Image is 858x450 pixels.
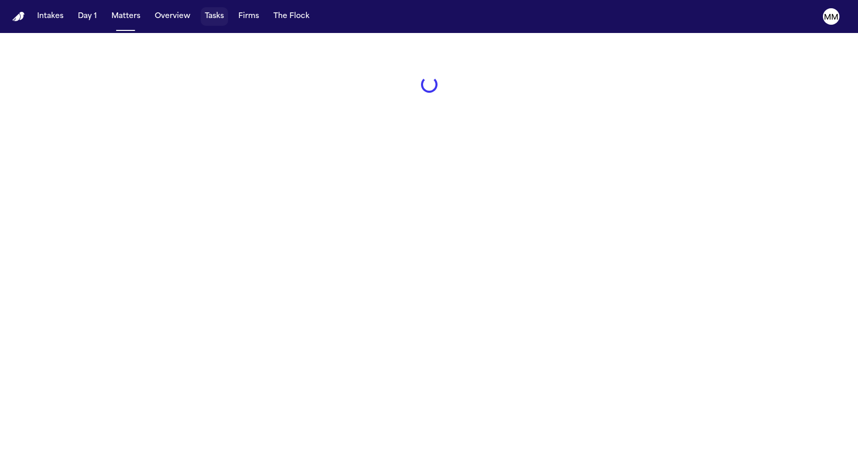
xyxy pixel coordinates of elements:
button: Intakes [33,7,68,26]
button: Overview [151,7,195,26]
a: Home [12,12,25,22]
button: The Flock [269,7,314,26]
button: Tasks [201,7,228,26]
button: Matters [107,7,144,26]
img: Finch Logo [12,12,25,22]
button: Firms [234,7,263,26]
button: Day 1 [74,7,101,26]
